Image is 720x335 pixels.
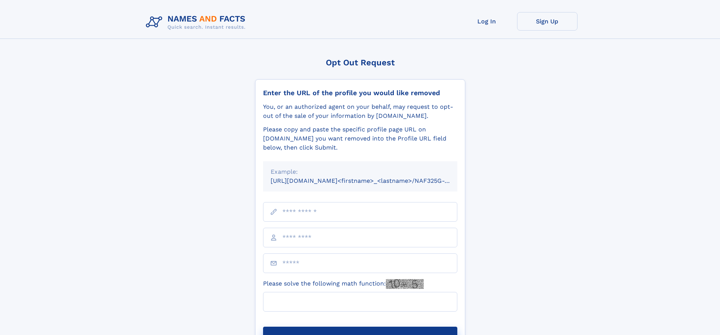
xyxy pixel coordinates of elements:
[255,58,465,67] div: Opt Out Request
[263,102,457,120] div: You, or an authorized agent on your behalf, may request to opt-out of the sale of your informatio...
[263,279,424,289] label: Please solve the following math function:
[143,12,252,32] img: Logo Names and Facts
[263,125,457,152] div: Please copy and paste the specific profile page URL on [DOMAIN_NAME] you want removed into the Pr...
[517,12,578,31] a: Sign Up
[271,177,472,184] small: [URL][DOMAIN_NAME]<firstname>_<lastname>/NAF325G-xxxxxxxx
[457,12,517,31] a: Log In
[271,167,450,176] div: Example:
[263,89,457,97] div: Enter the URL of the profile you would like removed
